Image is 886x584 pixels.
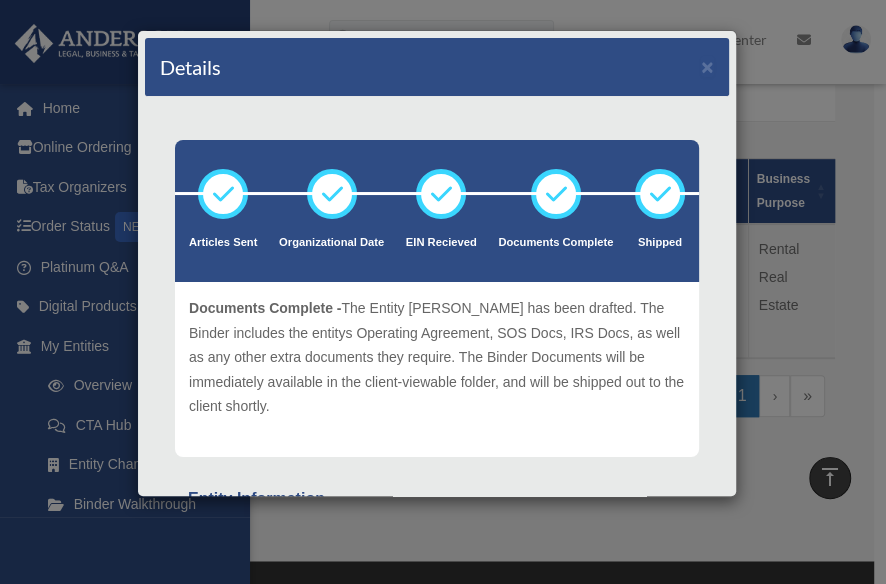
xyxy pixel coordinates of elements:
[498,233,613,253] p: Documents Complete
[189,296,685,419] p: The Entity [PERSON_NAME] has been drafted. The Binder includes the entitys Operating Agreement, S...
[188,485,686,513] div: Entity Information
[701,56,714,77] button: ×
[160,53,221,81] h4: Details
[406,233,477,253] p: EIN Recieved
[189,233,257,253] p: Articles Sent
[189,300,341,316] span: Documents Complete -
[635,233,685,253] p: Shipped
[279,233,384,253] p: Organizational Date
